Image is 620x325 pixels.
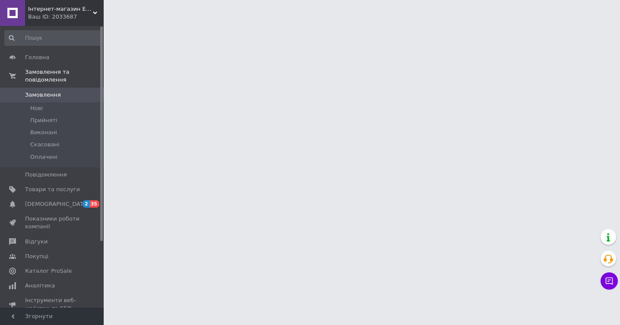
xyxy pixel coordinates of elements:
[25,186,80,193] span: Товари та послуги
[25,68,104,84] span: Замовлення та повідомлення
[25,200,89,208] span: [DEMOGRAPHIC_DATA]
[601,272,618,290] button: Чат з покупцем
[25,267,72,275] span: Каталог ProSale
[30,141,60,148] span: Скасовані
[25,252,48,260] span: Покупці
[25,297,80,312] span: Інструменти веб-майстра та SEO
[30,153,57,161] span: Оплачені
[28,13,104,21] div: Ваш ID: 2033687
[25,215,80,230] span: Показники роботи компанії
[30,104,43,112] span: Нові
[25,282,55,290] span: Аналітика
[89,200,99,208] span: 35
[28,5,93,13] span: Інтернет-магазин ESKIMO
[25,238,48,246] span: Відгуки
[25,171,67,179] span: Повідомлення
[83,200,89,208] span: 2
[25,91,61,99] span: Замовлення
[25,54,49,61] span: Головна
[30,117,57,124] span: Прийняті
[4,30,102,46] input: Пошук
[30,129,57,136] span: Виконані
